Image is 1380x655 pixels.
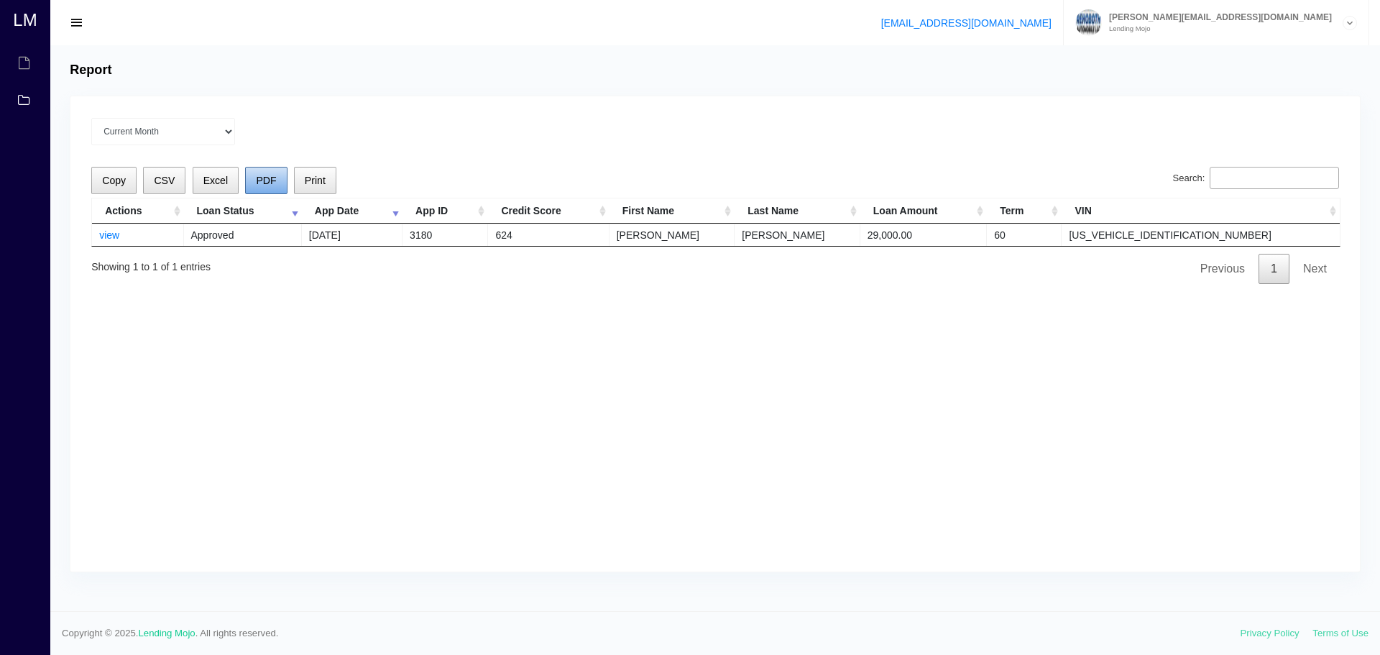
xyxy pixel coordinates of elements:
[609,198,735,224] th: First Name: activate to sort column ascending
[1259,254,1289,284] a: 1
[402,198,488,224] th: App ID: activate to sort column ascending
[154,175,175,186] span: CSV
[184,224,302,246] td: Approved
[1312,628,1368,638] a: Terms of Use
[1188,254,1257,284] a: Previous
[402,224,488,246] td: 3180
[735,198,860,224] th: Last Name: activate to sort column ascending
[102,175,126,186] span: Copy
[184,198,302,224] th: Loan Status: activate to sort column ascending
[143,167,185,195] button: CSV
[1102,25,1332,32] small: Lending Mojo
[1291,254,1339,284] a: Next
[92,198,183,224] th: Actions: activate to sort column ascending
[91,251,211,275] div: Showing 1 to 1 of 1 entries
[91,167,137,195] button: Copy
[860,224,988,246] td: 29,000.00
[1102,13,1332,22] span: [PERSON_NAME][EMAIL_ADDRESS][DOMAIN_NAME]
[987,224,1062,246] td: 60
[294,167,336,195] button: Print
[302,224,402,246] td: [DATE]
[609,224,735,246] td: [PERSON_NAME]
[735,224,860,246] td: [PERSON_NAME]
[987,198,1062,224] th: Term: activate to sort column ascending
[305,175,326,186] span: Print
[256,175,276,186] span: PDF
[99,229,119,241] a: view
[139,628,195,638] a: Lending Mojo
[1062,198,1339,224] th: VIN: activate to sort column ascending
[1241,628,1299,638] a: Privacy Policy
[302,198,402,224] th: App Date: activate to sort column ascending
[1210,167,1339,190] input: Search:
[1173,167,1339,190] label: Search:
[70,63,111,78] h4: Report
[881,17,1052,29] a: [EMAIL_ADDRESS][DOMAIN_NAME]
[1062,224,1339,246] td: [US_VEHICLE_IDENTIFICATION_NUMBER]
[203,175,228,186] span: Excel
[860,198,988,224] th: Loan Amount: activate to sort column ascending
[488,224,609,246] td: 624
[1075,9,1102,36] img: Profile image
[488,198,609,224] th: Credit Score: activate to sort column ascending
[193,167,239,195] button: Excel
[245,167,287,195] button: PDF
[62,626,1241,641] span: Copyright © 2025. . All rights reserved.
